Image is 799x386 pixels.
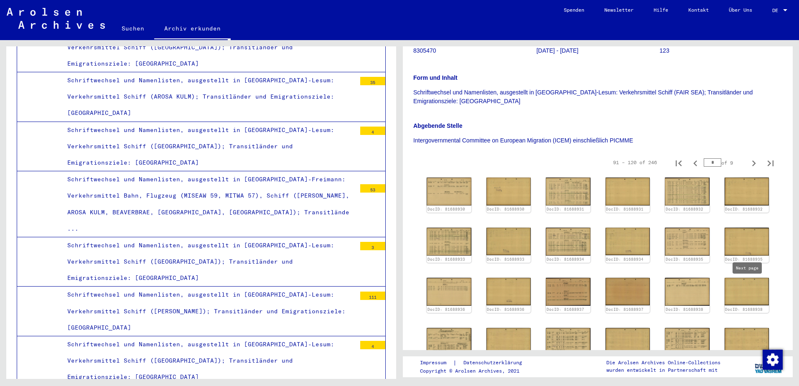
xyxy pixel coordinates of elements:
[487,307,524,312] a: DocID: 81688936
[704,159,746,167] div: of 9
[546,328,590,356] img: 001.jpg
[772,8,781,13] span: DE
[606,257,644,262] a: DocID: 81688934
[427,207,465,211] a: DocID: 81688930
[547,307,584,312] a: DocID: 81688937
[546,228,590,256] img: 001.jpg
[420,367,532,375] p: Copyright © Arolsen Archives, 2021
[606,228,650,255] img: 002.jpg
[746,154,762,171] button: Next page
[420,358,532,367] div: |
[61,23,356,72] div: Schriftwechsel und Namenlisten, ausgestellt in [GEOGRAPHIC_DATA]-Lesum: Verkehrsmittel Schiff ([G...
[7,8,105,29] img: Arolsen_neg.svg
[61,287,356,336] div: Schriftwechsel und Namenlisten, ausgestellt in [GEOGRAPHIC_DATA]-Lesum: Verkehrsmittel Schiff ([P...
[725,178,769,206] img: 002.jpg
[487,207,524,211] a: DocID: 81688930
[665,228,710,256] img: 001.jpg
[486,328,531,356] img: 002.jpg
[61,237,356,287] div: Schriftwechsel und Namenlisten, ausgestellt in [GEOGRAPHIC_DATA]-Lesum: Verkehrsmittel Schiff ([G...
[753,356,784,377] img: yv_logo.png
[606,359,720,366] p: Die Arolsen Archives Online-Collections
[420,358,453,367] a: Impressum
[546,278,590,306] img: 001.jpg
[360,77,385,85] div: 35
[725,278,769,305] img: 002.jpg
[427,307,465,312] a: DocID: 81688936
[457,358,532,367] a: Datenschutzerklärung
[427,278,471,306] img: 001.jpg
[547,257,584,262] a: DocID: 81688934
[486,278,531,305] img: 002.jpg
[413,136,782,145] p: Intergovernmental Committee on European Migration (ICEM) einschließlich PICMME
[606,366,720,374] p: wurden entwickelt in Partnerschaft mit
[61,336,356,386] div: Schriftwechsel und Namenlisten, ausgestellt in [GEOGRAPHIC_DATA]-Lesum: Verkehrsmittel Schiff ([G...
[537,46,659,55] p: [DATE] - [DATE]
[61,171,356,237] div: Schriftwechsel und Namenlisten, ausgestellt in [GEOGRAPHIC_DATA]-Freimann: Verkehrsmittel Bahn, F...
[666,257,703,262] a: DocID: 81688935
[360,242,385,250] div: 3
[666,307,703,312] a: DocID: 81688938
[666,207,703,211] a: DocID: 81688932
[763,350,783,370] img: Zustimmung ändern
[61,122,356,171] div: Schriftwechsel und Namenlisten, ausgestellt in [GEOGRAPHIC_DATA]-Lesum: Verkehrsmittel Schiff ([G...
[427,228,471,255] img: 001.jpg
[665,178,710,206] img: 001.jpg
[486,228,531,255] img: 002.jpg
[665,278,710,306] img: 001.jpg
[670,154,687,171] button: First page
[61,72,356,122] div: Schriftwechsel und Namenlisten, ausgestellt in [GEOGRAPHIC_DATA]-Lesum: Verkehrsmittel Schiff (AR...
[665,328,710,356] img: 001.jpg
[613,159,657,166] div: 91 – 120 of 246
[360,292,385,300] div: 111
[360,184,385,193] div: 53
[487,257,524,262] a: DocID: 81688933
[547,207,584,211] a: DocID: 81688931
[725,328,769,356] img: 002.jpg
[762,349,782,369] div: Zustimmung ändern
[687,154,704,171] button: Previous page
[606,207,644,211] a: DocID: 81688931
[413,74,458,81] b: Form und Inhalt
[360,127,385,135] div: 4
[427,328,471,356] img: 001.jpg
[725,307,763,312] a: DocID: 81688938
[659,46,782,55] p: 123
[154,18,231,40] a: Archiv erkunden
[486,178,531,205] img: 002.jpg
[413,88,782,106] p: Schriftwechsel und Namenlisten, ausgestellt in [GEOGRAPHIC_DATA]-Lesum: Verkehrsmittel Schiff (FA...
[725,228,769,256] img: 002.jpg
[360,341,385,349] div: 4
[606,307,644,312] a: DocID: 81688937
[725,257,763,262] a: DocID: 81688935
[606,328,650,356] img: 002.jpg
[762,154,779,171] button: Last page
[427,178,471,206] img: 001.jpg
[112,18,154,38] a: Suchen
[427,257,465,262] a: DocID: 81688933
[546,178,590,206] img: 001.jpg
[413,46,536,55] p: 8305470
[413,122,462,129] b: Abgebende Stelle
[606,178,650,206] img: 002.jpg
[606,278,650,305] img: 002.jpg
[725,207,763,211] a: DocID: 81688932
